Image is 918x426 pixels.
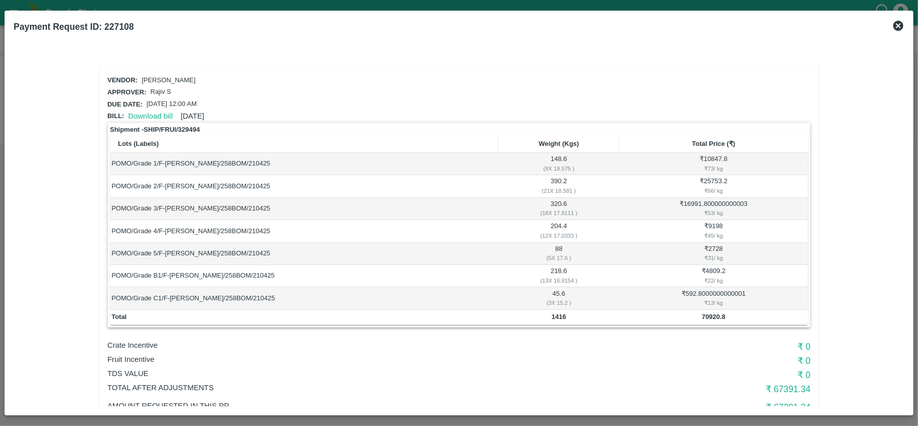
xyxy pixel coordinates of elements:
[621,208,807,218] div: ₹ 53 / kg
[576,382,811,396] h6: ₹ 67391.34
[107,100,143,108] span: Due date:
[692,140,736,147] b: Total Price (₹)
[110,153,499,175] td: POMO/Grade 1/F-[PERSON_NAME]/258BOM/210425
[111,313,127,321] b: Total
[552,313,566,321] b: 1416
[500,186,618,195] div: ( 21 X 18.581 )
[576,340,811,354] h6: ₹ 0
[621,298,807,307] div: ₹ 13 / kg
[702,313,725,321] b: 70920.8
[128,112,172,120] a: Download bill
[107,340,576,351] p: Crate Incentive
[110,265,499,287] td: POMO/Grade B1/F-[PERSON_NAME]/258BOM/210425
[576,400,811,414] h6: ₹ 67391.34
[621,186,807,195] div: ₹ 66 / kg
[499,243,619,265] td: 88
[619,220,808,242] td: ₹ 9198
[500,208,618,218] div: ( 18 X 17.8111 )
[621,253,807,262] div: ₹ 31 / kg
[499,153,619,175] td: 148.6
[110,198,499,220] td: POMO/Grade 3/F-[PERSON_NAME]/258BOM/210425
[500,164,618,173] div: ( 8 X 18.575 )
[619,198,808,220] td: ₹ 16991.800000000003
[107,354,576,365] p: Fruit Incentive
[110,175,499,197] td: POMO/Grade 2/F-[PERSON_NAME]/258BOM/210425
[14,22,134,32] b: Payment Request ID: 227108
[499,198,619,220] td: 320.6
[107,382,576,393] p: Total After adjustments
[621,164,807,173] div: ₹ 73 / kg
[150,87,171,97] p: Rajiv S
[107,112,124,120] span: Bill:
[107,368,576,379] p: TDS VALUE
[500,231,618,240] div: ( 12 X 17.0333 )
[142,76,196,85] p: [PERSON_NAME]
[500,276,618,285] div: ( 13 X 16.8154 )
[110,125,200,135] strong: Shipment - SHIP/FRUI/329494
[500,298,618,307] div: ( 3 X 15.2 )
[576,354,811,368] h6: ₹ 0
[619,243,808,265] td: ₹ 2728
[619,265,808,287] td: ₹ 4809.2
[107,400,576,411] p: Amount Requested in this PR
[499,220,619,242] td: 204.4
[107,76,138,84] span: Vendor:
[621,231,807,240] div: ₹ 45 / kg
[110,287,499,309] td: POMO/Grade C1/F-[PERSON_NAME]/258BOM/210425
[576,368,811,382] h6: ₹ 0
[619,175,808,197] td: ₹ 25753.2
[110,220,499,242] td: POMO/Grade 4/F-[PERSON_NAME]/258BOM/210425
[110,243,499,265] td: POMO/Grade 5/F-[PERSON_NAME]/258BOM/210425
[118,140,159,147] b: Lots (Labels)
[621,276,807,285] div: ₹ 22 / kg
[619,287,808,309] td: ₹ 592.8000000000001
[500,253,618,262] div: ( 5 X 17.6 )
[499,287,619,309] td: 45.6
[539,140,579,147] b: Weight (Kgs)
[499,175,619,197] td: 390.2
[107,88,146,96] span: Approver:
[147,99,197,109] p: [DATE] 12:00 AM
[181,112,205,120] span: [DATE]
[619,153,808,175] td: ₹ 10847.8
[499,265,619,287] td: 218.6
